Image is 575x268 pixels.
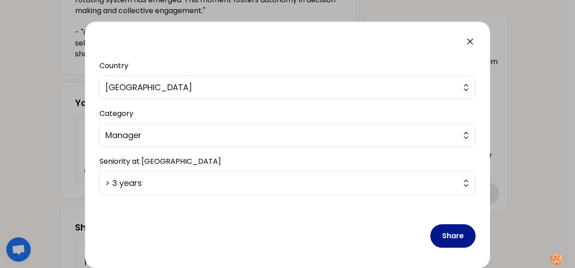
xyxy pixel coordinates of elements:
span: Manager [105,129,457,142]
span: > 3 years [105,177,457,189]
span: [GEOGRAPHIC_DATA] [105,81,457,94]
button: > 3 years [99,171,476,195]
label: Category [99,108,133,119]
button: Manager [99,123,476,148]
button: Share [430,224,476,248]
label: Seniority at [GEOGRAPHIC_DATA] [99,156,221,166]
label: Country [99,60,128,71]
button: [GEOGRAPHIC_DATA] [99,75,476,100]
